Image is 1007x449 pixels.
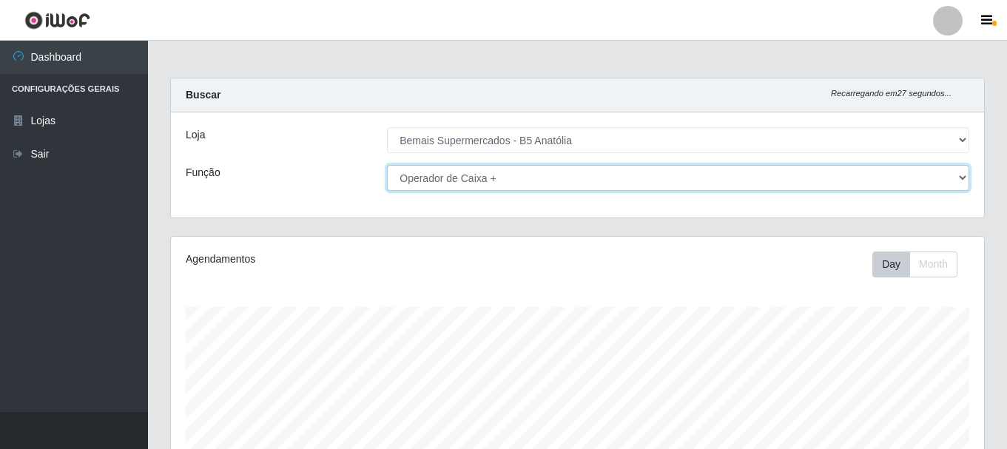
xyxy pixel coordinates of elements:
[872,251,957,277] div: First group
[909,251,957,277] button: Month
[831,89,952,98] i: Recarregando em 27 segundos...
[872,251,910,277] button: Day
[186,251,499,267] div: Agendamentos
[24,11,90,30] img: CoreUI Logo
[186,165,220,180] label: Função
[872,251,969,277] div: Toolbar with button groups
[186,127,205,143] label: Loja
[186,89,220,101] strong: Buscar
